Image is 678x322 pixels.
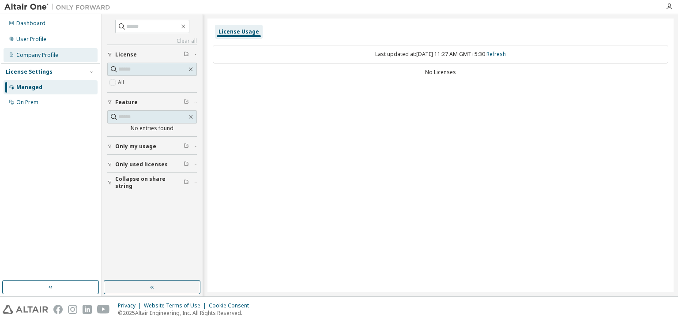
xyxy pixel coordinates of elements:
img: instagram.svg [68,305,77,314]
span: Clear filter [184,143,189,150]
span: Clear filter [184,161,189,168]
span: Clear filter [184,51,189,58]
span: Only my usage [115,143,156,150]
p: © 2025 Altair Engineering, Inc. All Rights Reserved. [118,309,254,317]
img: youtube.svg [97,305,110,314]
div: Privacy [118,302,144,309]
button: Only my usage [107,137,197,156]
span: License [115,51,137,58]
div: Last updated at: [DATE] 11:27 AM GMT+5:30 [213,45,668,64]
div: On Prem [16,99,38,106]
img: Altair One [4,3,115,11]
div: No Licenses [213,69,668,76]
a: Refresh [486,50,506,58]
button: Collapse on share string [107,173,197,192]
img: altair_logo.svg [3,305,48,314]
img: facebook.svg [53,305,63,314]
div: Website Terms of Use [144,302,209,309]
div: No entries found [107,125,197,132]
div: Cookie Consent [209,302,254,309]
button: Only used licenses [107,155,197,174]
div: License Settings [6,68,53,75]
span: Clear filter [184,99,189,106]
label: All [118,77,126,88]
span: Only used licenses [115,161,168,168]
div: User Profile [16,36,46,43]
a: Clear all [107,37,197,45]
div: Company Profile [16,52,58,59]
div: Managed [16,84,42,91]
span: Collapse on share string [115,176,184,190]
img: linkedin.svg [83,305,92,314]
span: Clear filter [184,179,189,186]
div: Dashboard [16,20,45,27]
span: Feature [115,99,138,106]
button: License [107,45,197,64]
button: Feature [107,93,197,112]
div: License Usage [218,28,259,35]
